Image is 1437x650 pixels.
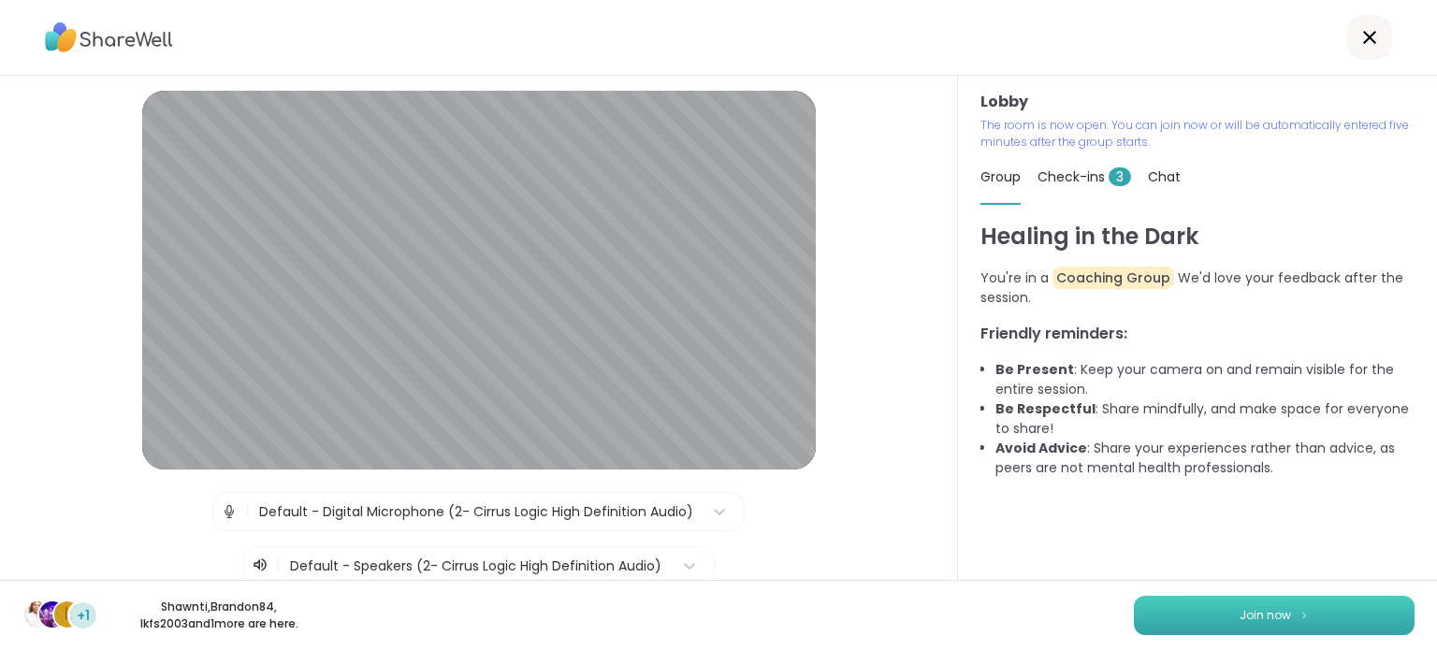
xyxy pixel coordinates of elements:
[39,601,65,628] img: Brandon84
[980,91,1415,113] h3: Lobby
[980,220,1415,253] h1: Healing in the Dark
[259,502,693,522] div: Default - Digital Microphone (2- Cirrus Logic High Definition Audio)
[245,493,250,530] span: |
[65,602,71,627] span: l
[1134,596,1415,635] button: Join now
[995,439,1087,457] b: Avoid Advice
[995,439,1415,478] li: : Share your experiences rather than advice, as peers are not mental health professionals.
[980,268,1415,308] p: You're in a We'd love your feedback after the session.
[995,399,1096,418] b: Be Respectful
[995,360,1074,379] b: Be Present
[1038,167,1131,186] span: Check-ins
[980,117,1415,151] p: The room is now open. You can join now or will be automatically entered five minutes after the gr...
[276,555,281,577] span: |
[1109,167,1131,186] span: 3
[1148,167,1181,186] span: Chat
[1052,267,1174,289] span: Coaching Group
[77,606,90,626] span: +1
[1299,610,1310,620] img: ShareWell Logomark
[995,360,1415,399] li: : Keep your camera on and remain visible for the entire session.
[995,399,1415,439] li: : Share mindfully, and make space for everyone to share!
[980,323,1415,345] h3: Friendly reminders:
[1240,607,1291,624] span: Join now
[980,167,1021,186] span: Group
[221,493,238,530] img: Microphone
[114,599,324,632] p: Shawnti , Brandon84 , lkfs2003 and 1 more are here.
[45,16,173,59] img: ShareWell Logo
[24,601,51,628] img: Shawnti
